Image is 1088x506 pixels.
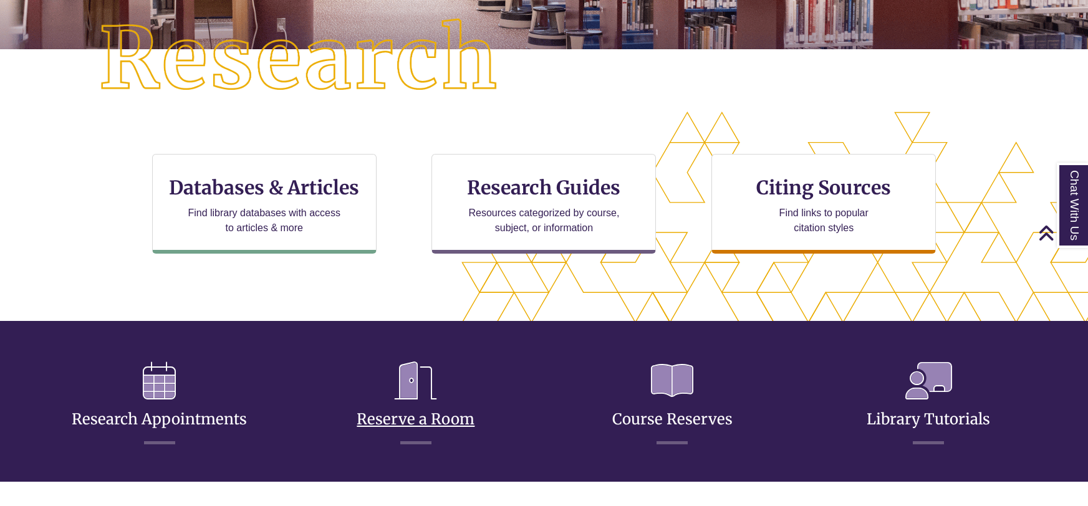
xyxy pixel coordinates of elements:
[431,154,656,254] a: Research Guides Resources categorized by course, subject, or information
[163,176,366,199] h3: Databases & Articles
[357,379,474,429] a: Reserve a Room
[183,206,345,236] p: Find library databases with access to articles & more
[867,379,990,429] a: Library Tutorials
[711,154,936,254] a: Citing Sources Find links to popular citation styles
[748,176,900,199] h3: Citing Sources
[442,176,645,199] h3: Research Guides
[463,206,625,236] p: Resources categorized by course, subject, or information
[152,154,377,254] a: Databases & Articles Find library databases with access to articles & more
[612,379,733,429] a: Course Reserves
[1038,224,1085,241] a: Back to Top
[763,206,885,236] p: Find links to popular citation styles
[72,379,247,429] a: Research Appointments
